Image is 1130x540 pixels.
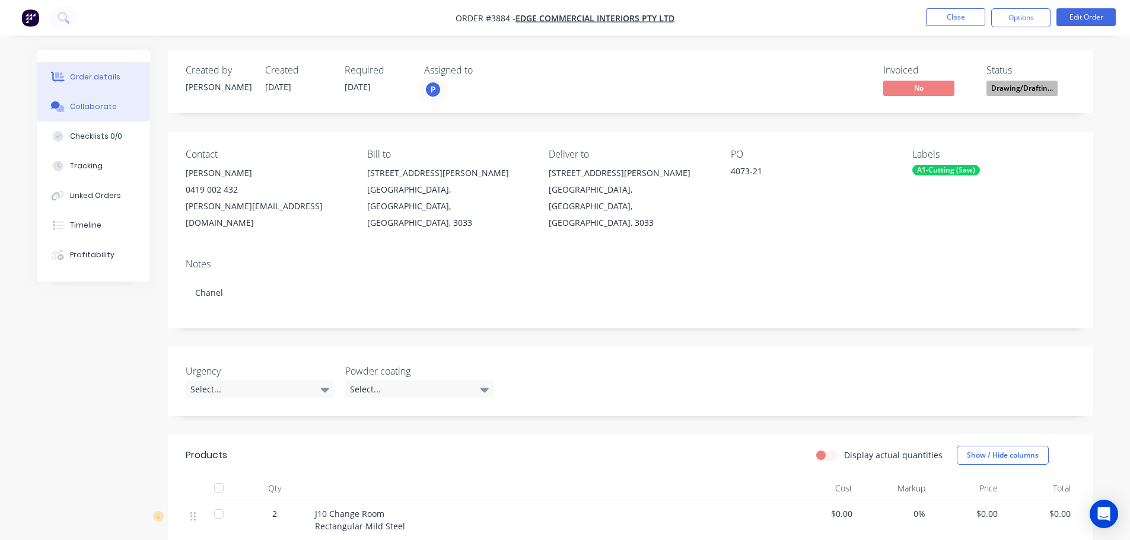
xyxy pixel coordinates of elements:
[731,165,879,181] div: 4073-21
[345,81,371,92] span: [DATE]
[70,250,114,260] div: Profitability
[367,165,530,231] div: [STREET_ADDRESS][PERSON_NAME][GEOGRAPHIC_DATA], [GEOGRAPHIC_DATA], [GEOGRAPHIC_DATA], 3033
[239,477,310,500] div: Qty
[186,65,251,76] div: Created by
[265,81,291,92] span: [DATE]
[345,381,494,398] div: Select...
[456,12,515,24] span: Order #3884 -
[549,149,711,160] div: Deliver to
[37,240,150,270] button: Profitability
[549,165,711,231] div: [STREET_ADDRESS][PERSON_NAME][GEOGRAPHIC_DATA], [GEOGRAPHIC_DATA], [GEOGRAPHIC_DATA], 3033
[70,161,103,171] div: Tracking
[186,448,227,462] div: Products
[70,72,120,82] div: Order details
[1056,8,1116,26] button: Edit Order
[265,65,330,76] div: Created
[986,65,1075,76] div: Status
[957,446,1049,465] button: Show / Hide columns
[424,65,543,76] div: Assigned to
[1007,507,1071,520] span: $0.00
[731,149,893,160] div: PO
[790,507,853,520] span: $0.00
[986,81,1058,95] span: Drawing/Draftin...
[345,364,494,378] label: Powder coating
[21,9,39,27] img: Factory
[424,81,442,98] button: P
[367,181,530,231] div: [GEOGRAPHIC_DATA], [GEOGRAPHIC_DATA], [GEOGRAPHIC_DATA], 3033
[986,81,1058,98] button: Drawing/Draftin...
[515,12,674,24] a: Edge Commercial Interiors Pty Ltd
[912,165,980,175] div: A1-Cutting (Saw)
[912,149,1075,160] div: Labels
[345,65,410,76] div: Required
[930,477,1003,500] div: Price
[70,131,122,142] div: Checklists 0/0
[785,477,858,500] div: Cost
[862,507,925,520] span: 0%
[37,122,150,151] button: Checklists 0/0
[37,62,150,92] button: Order details
[186,81,251,93] div: [PERSON_NAME]
[186,165,348,181] div: [PERSON_NAME]
[272,507,277,520] span: 2
[857,477,930,500] div: Markup
[1002,477,1075,500] div: Total
[1090,500,1118,528] div: Open Intercom Messenger
[186,181,348,198] div: 0419 002 432
[37,181,150,210] button: Linked Orders
[991,8,1051,27] button: Options
[549,165,711,181] div: [STREET_ADDRESS][PERSON_NAME]
[926,8,985,26] button: Close
[37,210,150,240] button: Timeline
[186,198,348,231] div: [PERSON_NAME][EMAIL_ADDRESS][DOMAIN_NAME]
[367,149,530,160] div: Bill to
[883,81,954,95] span: No
[70,190,121,201] div: Linked Orders
[315,508,405,532] span: J10 Change Room Rectangular Mild Steel
[367,165,530,181] div: [STREET_ADDRESS][PERSON_NAME]
[844,449,943,461] label: Display actual quantities
[186,258,1075,270] div: Notes
[549,181,711,231] div: [GEOGRAPHIC_DATA], [GEOGRAPHIC_DATA], [GEOGRAPHIC_DATA], 3033
[70,101,117,112] div: Collaborate
[37,151,150,181] button: Tracking
[37,92,150,122] button: Collaborate
[186,149,348,160] div: Contact
[186,165,348,231] div: [PERSON_NAME]0419 002 432[PERSON_NAME][EMAIL_ADDRESS][DOMAIN_NAME]
[186,274,1075,311] div: Chanel
[883,65,972,76] div: Invoiced
[186,381,334,398] div: Select...
[935,507,998,520] span: $0.00
[186,364,334,378] label: Urgency
[70,220,101,231] div: Timeline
